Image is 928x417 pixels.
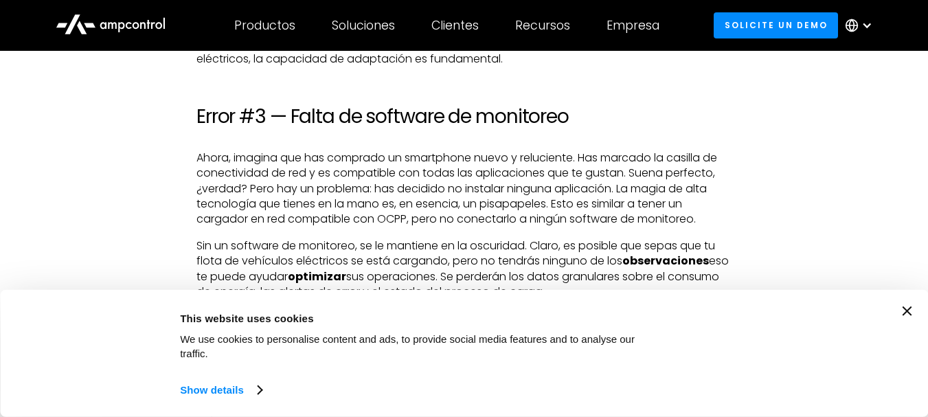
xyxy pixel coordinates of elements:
a: Show details [180,380,261,401]
a: Solicite un demo [714,12,838,38]
strong: optimizar [288,269,346,284]
button: Close banner [902,306,912,316]
strong: observaciones [622,253,709,269]
div: Clientes [431,18,479,33]
button: Okay [680,306,876,346]
div: This website uses cookies [180,310,664,326]
div: Soluciones [332,18,395,33]
h2: Error #3 — Falta de software de monitoreo [196,105,732,128]
p: Sin un software de monitoreo, se le mantiene en la oscuridad. Claro, es posible que sepas que tu ... [196,238,732,300]
div: Empresa [607,18,659,33]
div: Recursos [515,18,570,33]
span: We use cookies to personalise content and ads, to provide social media features and to analyse ou... [180,333,635,359]
div: Productos [234,18,295,33]
p: Ahora, imagina que has comprado un smartphone nuevo y reluciente. Has marcado la casilla de conec... [196,150,732,227]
